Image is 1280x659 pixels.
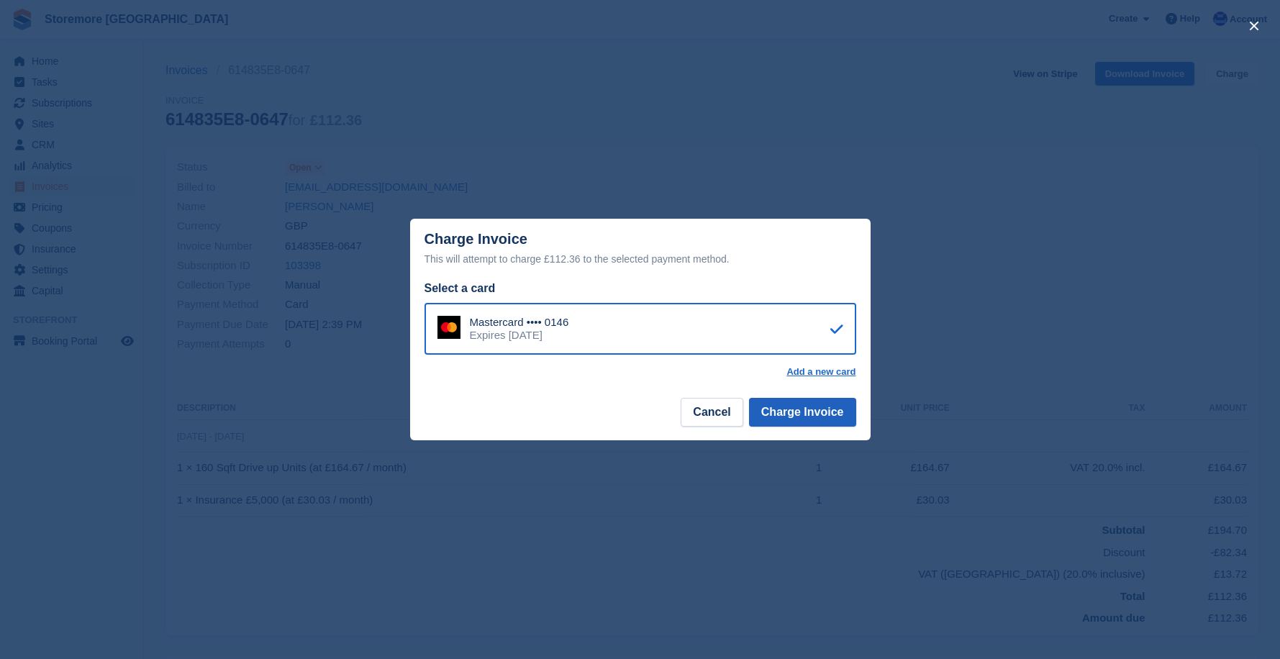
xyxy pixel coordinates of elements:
div: Select a card [425,280,856,297]
div: Expires [DATE] [470,329,569,342]
div: Mastercard •••• 0146 [470,316,569,329]
div: This will attempt to charge £112.36 to the selected payment method. [425,250,856,268]
div: Charge Invoice [425,231,856,268]
button: Charge Invoice [749,398,856,427]
a: Add a new card [786,366,855,378]
button: Cancel [681,398,743,427]
button: close [1243,14,1266,37]
img: Mastercard Logo [437,316,460,339]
